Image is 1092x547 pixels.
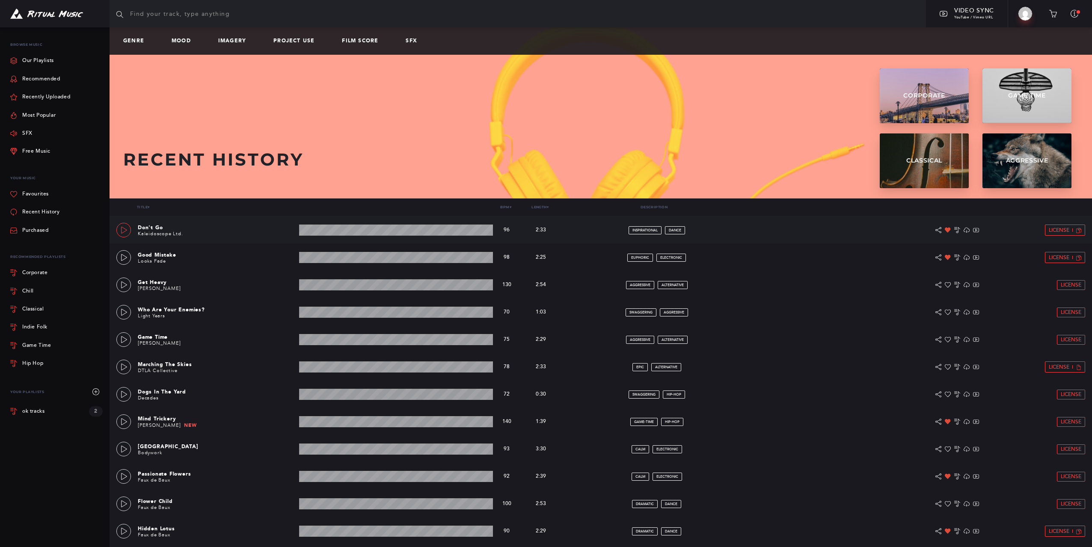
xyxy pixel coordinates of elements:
p: Dogs In The Yard [138,388,296,396]
img: Ritual Music [10,9,83,19]
div: Game Time [22,343,51,348]
p: 100 [496,501,517,507]
p: 2:53 [524,500,558,508]
a: Free Music [10,142,50,160]
p: 2:29 [524,336,558,343]
span: YouTube / Vimeo URL [954,15,993,19]
p: 2:54 [524,281,558,289]
span: aggressive [664,310,684,314]
p: Browse Music [10,38,103,52]
span: License [1061,474,1081,479]
p: 2:33 [524,363,558,371]
a: Bpm [500,205,511,209]
p: 70 [496,309,517,315]
span: hip-hop [665,420,680,424]
div: Chill [22,289,34,294]
span: electronic [660,256,682,260]
a: Game Time [10,337,103,355]
p: 1:03 [524,308,558,316]
a: Mood [172,38,198,44]
p: Good Mistake [138,251,296,259]
p: 130 [496,282,517,288]
span: Video Sync [954,7,994,14]
p: Get Heavy [138,278,296,286]
span: dance [669,228,681,232]
p: 93 [496,446,517,452]
p: Hidden Lotus [138,525,296,532]
p: Game Time [138,333,296,341]
span: License [1049,228,1069,233]
a: Chill [10,282,103,300]
a: Classical [880,133,969,188]
a: Project Use [273,38,321,44]
a: SFX [406,38,424,44]
a: Purchased [10,222,48,239]
span: dramatic [636,529,654,533]
a: Kaleidoscope Ltd. [138,231,183,237]
span: swaggering [632,393,656,396]
a: Corporate [10,264,103,282]
a: Most Popular [10,106,56,124]
div: Corporate [22,270,47,275]
span: electronic [656,447,678,451]
a: Faux de Baux [138,532,170,538]
a: Looks Fade [138,258,166,264]
a: Title [137,205,149,209]
span: License [1061,501,1081,507]
span: License [1061,337,1081,343]
span: alternative [655,365,677,369]
p: Passionate Flowers [138,470,296,478]
a: Our Playlists [10,52,54,70]
span: aggressive [630,283,650,287]
span: dance [665,529,677,533]
div: Recommended Playlists [10,250,103,264]
span: dance [665,502,677,506]
span: License [1049,364,1069,370]
span: alternative [662,283,684,287]
a: Bodywork [138,450,162,455]
p: Who Are Your Enemies? [138,306,296,313]
a: Faux de Baux [138,505,170,510]
span: License [1061,446,1081,452]
div: Your Playlists [10,383,103,401]
a: Length [531,205,549,209]
p: Marching The Skies [138,361,296,368]
div: 2 [89,406,103,417]
p: Description [557,205,751,209]
a: DTLA Collective [138,368,178,373]
div: Indie Folk [22,325,47,330]
p: Your Music [10,171,103,185]
a: Recently Uploaded [10,88,70,106]
span: game-time [634,420,654,424]
span: ▾ [547,205,549,209]
p: Don't Go [138,224,296,231]
a: Decades [138,395,159,401]
a: [PERSON_NAME] [138,423,181,428]
span: dramatic [636,502,654,506]
span: ▾ [148,205,149,209]
p: [GEOGRAPHIC_DATA] [138,443,296,450]
a: Hip Hop [10,355,103,373]
a: Aggressive [982,133,1071,188]
span: hip-hop [667,393,681,396]
a: [PERSON_NAME] [138,286,181,291]
a: Indie Folk [10,318,103,336]
p: 98 [496,254,517,260]
a: Corporate [880,68,969,123]
div: ok tracks [22,408,45,414]
p: 2:33 [524,226,558,234]
p: 92 [496,473,517,479]
a: Favourites [10,185,49,203]
a: Faux de Baux [138,477,170,483]
a: [PERSON_NAME] [138,340,181,346]
img: Lenin Soram [1018,7,1032,21]
a: Light Years [138,313,165,319]
span: inspirational [632,228,658,232]
p: 3:30 [524,445,558,453]
p: 96 [496,227,517,233]
a: Recent History [10,203,59,221]
a: Imagery [218,38,253,44]
span: License [1061,310,1081,315]
span: aggressive [630,338,650,342]
span: electronic [656,475,678,479]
